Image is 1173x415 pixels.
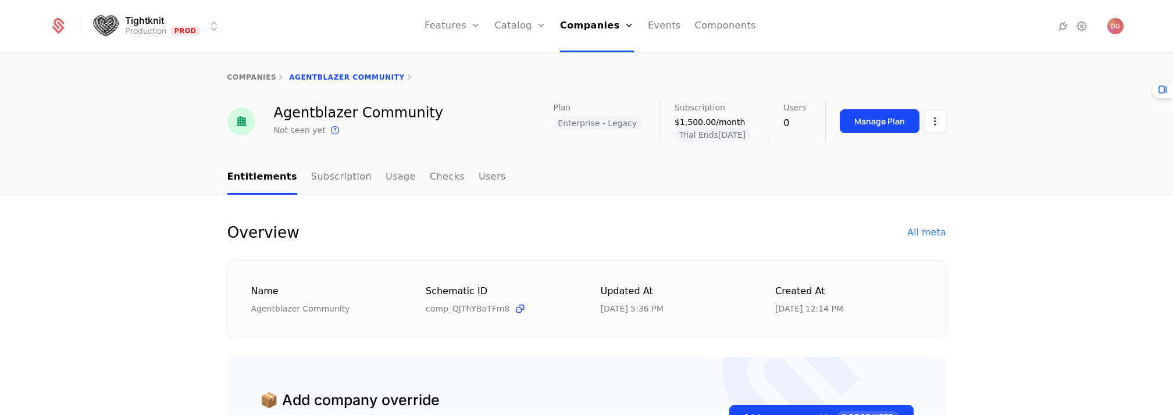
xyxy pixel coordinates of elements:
a: Checks [430,160,465,195]
a: Usage [386,160,416,195]
div: Manage Plan [854,116,905,127]
div: Updated at [601,284,748,299]
span: Subscription [675,103,725,112]
img: Tightknit [91,12,119,41]
div: 9/5/25, 5:36 PM [601,303,664,314]
div: $1,500.00/month [675,116,750,128]
a: Users [479,160,506,195]
span: Enterprise - Legacy [553,116,641,130]
div: Agentblazer Community [274,106,443,120]
button: Manage Plan [840,109,919,133]
img: Agentblazer Community [227,108,255,135]
div: 8/8/25, 12:14 PM [775,303,843,314]
div: All meta [907,226,946,239]
a: companies [227,73,277,81]
a: Settings [1075,19,1089,33]
div: Schematic ID [426,284,573,298]
span: Trial Ends [DATE] [675,128,750,142]
button: Select action [924,109,946,133]
div: 📦 Add company override [260,389,440,412]
a: Integrations [1056,19,1070,33]
span: Plan [553,103,571,112]
ul: Choose Sub Page [227,160,506,195]
button: Select environment [95,13,222,39]
div: Production [125,25,166,37]
img: Danny Gomes [1107,18,1124,34]
button: Open user button [1107,18,1124,34]
span: Users [783,103,806,112]
span: Tightknit [125,16,164,25]
div: Not seen yet [274,124,326,136]
div: Agentblazer Community [251,303,398,314]
span: Prod [171,26,201,35]
a: Subscription [311,160,372,195]
div: Created at [775,284,922,299]
a: Entitlements [227,160,297,195]
div: Overview [227,223,300,242]
div: Name [251,284,398,299]
div: 0 [783,116,806,130]
span: comp_QJThYBaTFm8 [426,303,509,314]
nav: Main [227,160,946,195]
